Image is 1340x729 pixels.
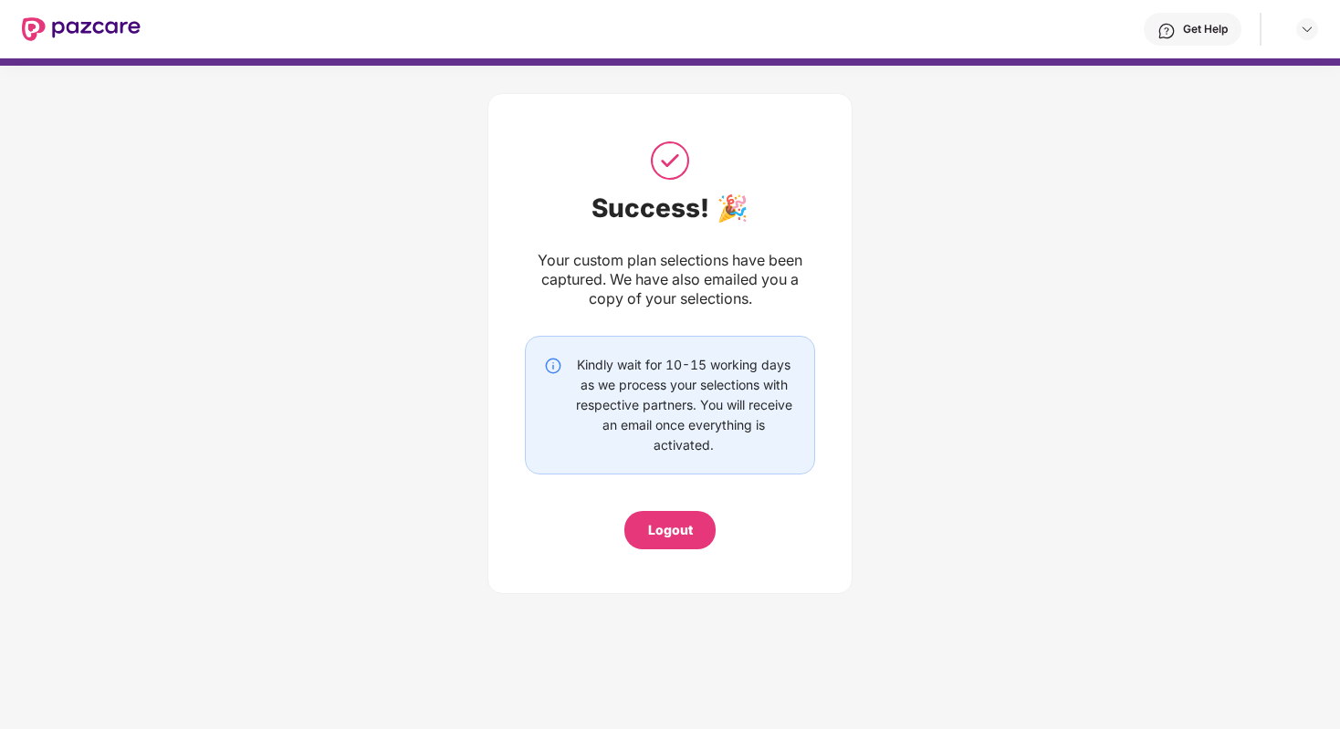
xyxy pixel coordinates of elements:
[1157,22,1176,40] img: svg+xml;base64,PHN2ZyBpZD0iSGVscC0zMngzMiIgeG1sbnM9Imh0dHA6Ly93d3cudzMub3JnLzIwMDAvc3ZnIiB3aWR0aD...
[525,193,815,224] div: Success! 🎉
[1183,22,1228,36] div: Get Help
[544,357,562,375] img: svg+xml;base64,PHN2ZyBpZD0iSW5mby0yMHgyMCIgeG1sbnM9Imh0dHA6Ly93d3cudzMub3JnLzIwMDAvc3ZnIiB3aWR0aD...
[22,17,141,41] img: New Pazcare Logo
[648,520,693,540] div: Logout
[525,251,815,308] div: Your custom plan selections have been captured. We have also emailed you a copy of your selections.
[647,138,693,183] img: svg+xml;base64,PHN2ZyB3aWR0aD0iNTAiIGhlaWdodD0iNTAiIHZpZXdCb3g9IjAgMCA1MCA1MCIgZmlsbD0ibm9uZSIgeG...
[571,355,796,455] div: Kindly wait for 10-15 working days as we process your selections with respective partners. You wi...
[1300,22,1314,36] img: svg+xml;base64,PHN2ZyBpZD0iRHJvcGRvd24tMzJ4MzIiIHhtbG5zPSJodHRwOi8vd3d3LnczLm9yZy8yMDAwL3N2ZyIgd2...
